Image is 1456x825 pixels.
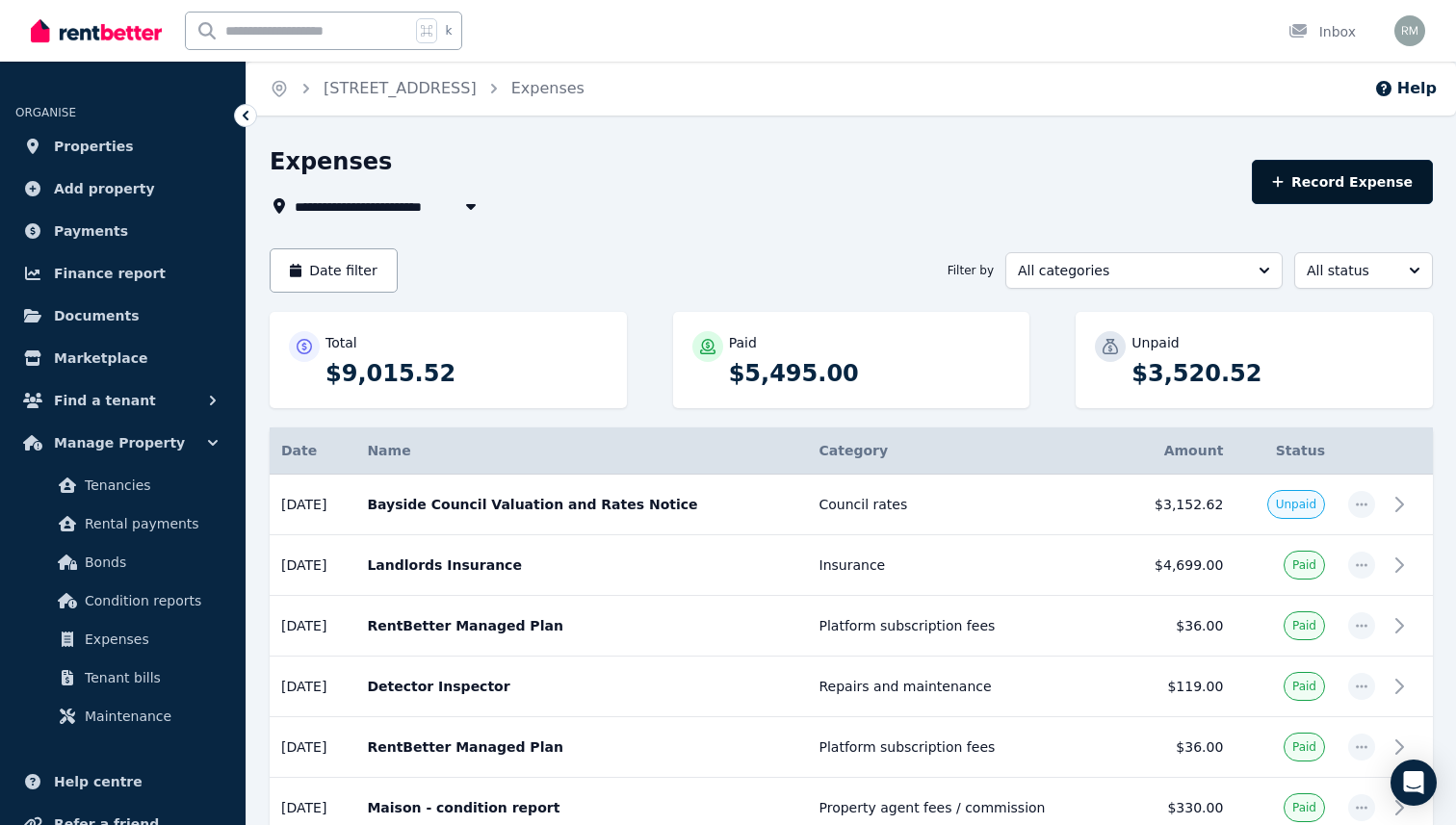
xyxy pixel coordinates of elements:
a: Finance report [15,254,230,293]
a: Add property [15,169,230,208]
span: All categories [1018,261,1243,280]
td: $3,152.62 [1120,475,1235,535]
div: Inbox [1288,22,1356,41]
td: [DATE] [270,657,355,717]
th: Status [1235,427,1337,475]
a: Properties [15,127,230,166]
a: Condition reports [23,581,222,620]
span: All status [1307,261,1393,280]
a: Tenant bills [23,658,222,697]
a: Bonds [23,543,222,581]
span: Paid [1292,618,1316,633]
span: Paid [1292,800,1316,815]
span: Expenses [85,628,215,651]
p: $5,495.00 [729,358,1011,389]
th: Name [355,427,807,475]
span: Tenant bills [85,666,215,689]
span: Maintenance [85,705,215,728]
a: [STREET_ADDRESS] [324,79,477,97]
p: RentBetter Managed Plan [367,616,795,635]
div: Open Intercom Messenger [1391,760,1437,806]
span: Documents [54,304,140,327]
span: k [445,23,452,39]
a: Tenancies [23,466,222,504]
span: Find a tenant [54,389,156,412]
a: Marketplace [15,339,230,377]
p: RentBetter Managed Plan [367,737,795,757]
span: Paid [1292,679,1316,694]
button: Find a tenant [15,381,230,420]
button: Record Expense [1252,160,1433,204]
button: All status [1294,252,1433,289]
span: Paid [1292,557,1316,573]
td: $36.00 [1120,717,1235,778]
p: Paid [729,333,757,352]
h1: Expenses [270,146,392,177]
a: Maintenance [23,697,222,735]
nav: Breadcrumb [247,62,608,116]
td: [DATE] [270,535,355,596]
span: Marketplace [54,347,147,370]
span: Manage Property [54,431,185,454]
p: Bayside Council Valuation and Rates Notice [367,495,795,514]
span: Tenancies [85,474,215,497]
td: Platform subscription fees [808,596,1121,657]
span: Add property [54,177,155,200]
span: Bonds [85,551,215,574]
td: $36.00 [1120,596,1235,657]
span: Paid [1292,739,1316,755]
td: [DATE] [270,475,355,535]
span: Unpaid [1276,497,1316,512]
a: Payments [15,212,230,250]
th: Amount [1120,427,1235,475]
td: [DATE] [270,596,355,657]
span: Rental payments [85,512,215,535]
span: Properties [54,135,134,158]
td: $119.00 [1120,657,1235,717]
button: Date filter [270,248,398,293]
td: Platform subscription fees [808,717,1121,778]
a: Expenses [511,79,585,97]
td: [DATE] [270,717,355,778]
td: $4,699.00 [1120,535,1235,596]
span: Filter by [948,263,994,278]
th: Date [270,427,355,475]
p: $3,520.52 [1131,358,1414,389]
td: Insurance [808,535,1121,596]
span: Payments [54,219,128,243]
span: Finance report [54,262,166,285]
span: Help centre [54,770,143,793]
p: Maison - condition report [367,798,795,817]
button: Manage Property [15,424,230,462]
span: ORGANISE [15,106,76,119]
a: Documents [15,296,230,335]
p: Landlords Insurance [367,555,795,575]
img: Ross Metherell [1394,15,1425,46]
td: Council rates [808,475,1121,535]
img: RentBetter [31,16,162,45]
p: $9,015.52 [325,358,608,389]
button: Help [1374,77,1437,100]
td: Repairs and maintenance [808,657,1121,717]
button: All categories [1005,252,1283,289]
a: Help centre [15,762,230,801]
th: Category [808,427,1121,475]
p: Total [325,333,357,352]
a: Expenses [23,620,222,658]
p: Detector Inspector [367,677,795,696]
p: Unpaid [1131,333,1179,352]
a: Rental payments [23,504,222,543]
span: Condition reports [85,589,215,612]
